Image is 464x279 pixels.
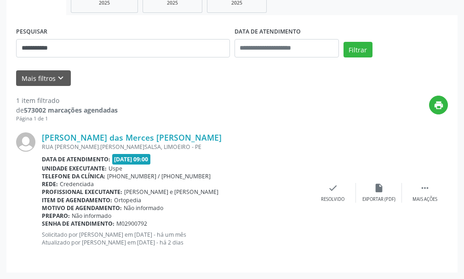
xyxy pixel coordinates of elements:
p: Solicitado por [PERSON_NAME] em [DATE] - há um mês Atualizado por [PERSON_NAME] em [DATE] - há 2 ... [42,231,310,246]
b: Profissional executante: [42,188,122,196]
i: keyboard_arrow_down [56,73,66,83]
b: Data de atendimento: [42,155,110,163]
b: Motivo de agendamento: [42,204,122,212]
label: DATA DE ATENDIMENTO [235,25,301,39]
i: check [328,183,338,193]
strong: 573002 marcações agendadas [24,106,118,114]
div: Resolvido [321,196,344,203]
b: Rede: [42,180,58,188]
b: Unidade executante: [42,165,107,172]
span: Não informado [72,212,111,220]
div: RUA [PERSON_NAME].[PERSON_NAME]SALSA, LIMOEIRO - PE [42,143,310,151]
label: PESQUISAR [16,25,47,39]
img: img [16,132,35,152]
span: [PERSON_NAME] e [PERSON_NAME] [124,188,218,196]
span: Uspe [109,165,122,172]
span: [DATE] 09:00 [112,154,151,165]
i: insert_drive_file [374,183,384,193]
span: Não informado [124,204,163,212]
a: [PERSON_NAME] das Merces [PERSON_NAME] [42,132,222,142]
div: Mais ações [412,196,437,203]
button: Filtrar [344,42,372,57]
button: Mais filtroskeyboard_arrow_down [16,70,71,86]
b: Item de agendamento: [42,196,112,204]
b: Senha de atendimento: [42,220,115,228]
span: M02900792 [116,220,147,228]
span: Credenciada [60,180,94,188]
i: print [434,100,444,110]
button: print [429,96,448,114]
b: Preparo: [42,212,70,220]
span: [PHONE_NUMBER] / [PHONE_NUMBER] [107,172,211,180]
i:  [420,183,430,193]
div: Exportar (PDF) [362,196,395,203]
div: de [16,105,118,115]
span: Ortopedia [114,196,141,204]
b: Telefone da clínica: [42,172,105,180]
div: Página 1 de 1 [16,115,118,123]
div: 1 item filtrado [16,96,118,105]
